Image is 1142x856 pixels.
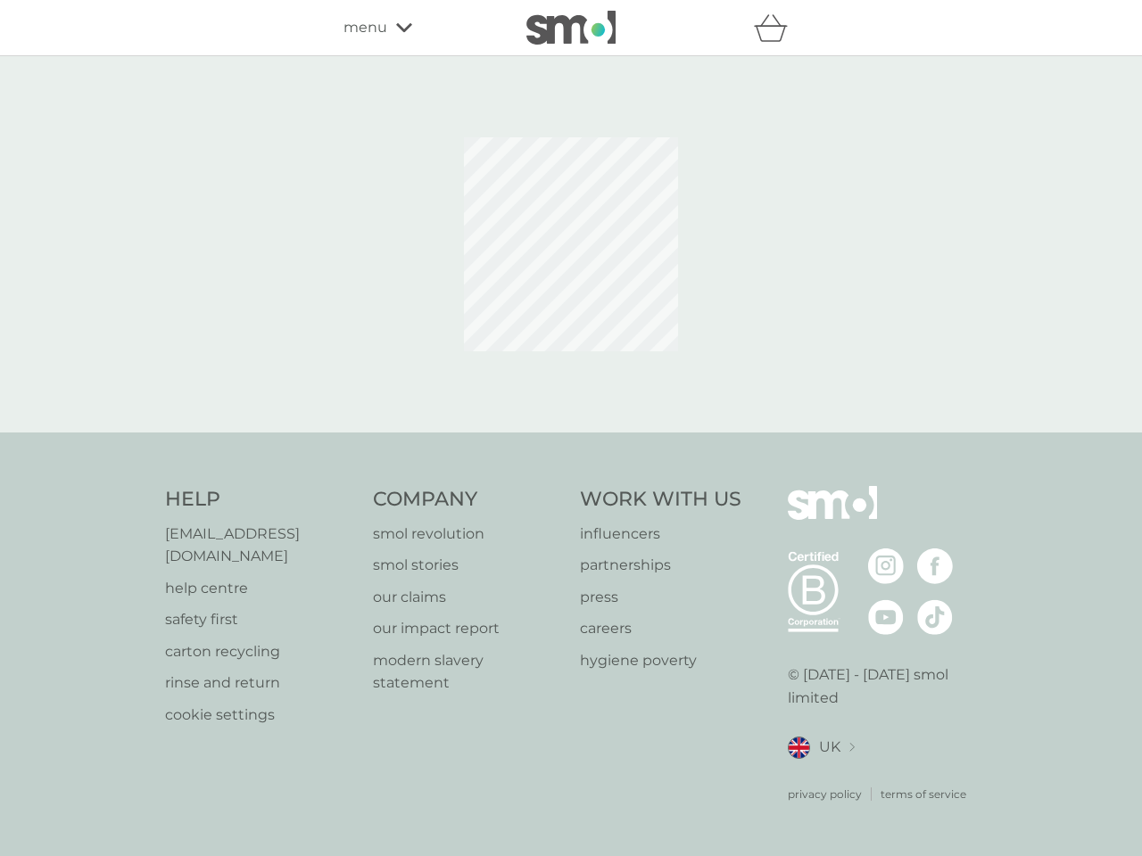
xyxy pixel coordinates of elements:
img: visit the smol Instagram page [868,548,904,584]
p: © [DATE] - [DATE] smol limited [788,663,978,709]
a: modern slavery statement [373,649,563,695]
a: help centre [165,577,355,600]
a: press [580,586,741,609]
img: visit the smol Youtube page [868,599,904,635]
a: hygiene poverty [580,649,741,672]
img: smol [788,486,877,547]
a: careers [580,617,741,640]
a: carton recycling [165,640,355,663]
span: menu [343,16,387,39]
a: rinse and return [165,671,355,695]
a: smol revolution [373,523,563,546]
img: visit the smol Facebook page [917,548,953,584]
a: [EMAIL_ADDRESS][DOMAIN_NAME] [165,523,355,568]
span: UK [819,736,840,759]
div: basket [754,10,799,45]
a: partnerships [580,554,741,577]
a: our impact report [373,617,563,640]
h4: Company [373,486,563,514]
a: influencers [580,523,741,546]
h4: Work With Us [580,486,741,514]
a: safety first [165,608,355,631]
a: cookie settings [165,704,355,727]
img: select a new location [849,743,855,753]
img: smol [526,11,616,45]
img: UK flag [788,737,810,759]
h4: Help [165,486,355,514]
a: terms of service [881,786,966,802]
img: visit the smol Tiktok page [917,599,953,635]
a: smol stories [373,554,563,577]
a: privacy policy [788,786,862,802]
a: our claims [373,586,563,609]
